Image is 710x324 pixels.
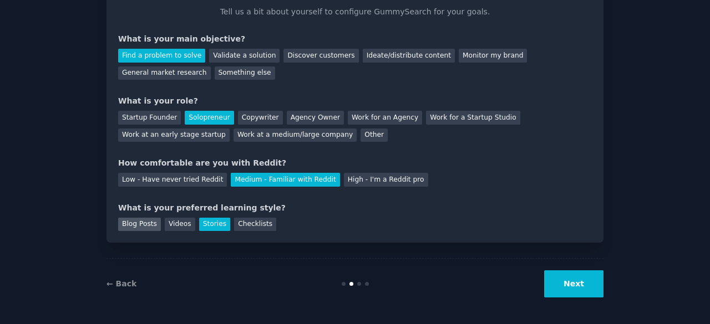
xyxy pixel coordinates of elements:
div: Medium - Familiar with Reddit [231,173,339,187]
div: Work for a Startup Studio [426,111,520,125]
div: High - I'm a Reddit pro [344,173,428,187]
div: Stories [199,218,230,232]
div: Solopreneur [185,111,234,125]
div: Blog Posts [118,218,161,232]
button: Next [544,270,603,297]
div: What is your role? [118,95,592,107]
div: Copywriter [238,111,283,125]
p: Tell us a bit about yourself to configure GummySearch for your goals. [215,6,495,18]
div: Other [361,128,388,142]
div: Find a problem to solve [118,49,205,63]
div: Startup Founder [118,111,181,125]
div: Monitor my brand [459,49,527,63]
div: What is your main objective? [118,33,592,45]
div: Validate a solution [209,49,280,63]
div: General market research [118,66,211,80]
div: Something else [215,66,275,80]
div: How comfortable are you with Reddit? [118,157,592,169]
div: Ideate/distribute content [363,49,455,63]
div: Work at an early stage startup [118,128,230,142]
a: ← Back [106,279,136,288]
div: Videos [165,218,195,232]
div: Checklists [234,218,276,232]
div: Low - Have never tried Reddit [118,173,227,187]
div: What is your preferred learning style? [118,202,592,214]
div: Work for an Agency [348,111,422,125]
div: Agency Owner [287,111,344,125]
div: Discover customers [283,49,358,63]
div: Work at a medium/large company [234,128,357,142]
